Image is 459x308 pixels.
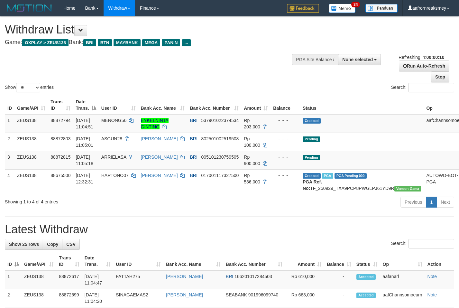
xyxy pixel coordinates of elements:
span: Accepted [356,293,376,298]
span: PANIN [162,39,180,46]
a: [PERSON_NAME] [141,154,178,160]
span: BRI [190,173,197,178]
span: [DATE] 11:05:18 [76,154,93,166]
input: Search: [409,83,454,92]
th: Trans ID: activate to sort column ascending [48,96,73,114]
a: Run Auto-Refresh [399,61,449,71]
span: Copy 166201017284503 to clipboard [234,274,272,279]
td: 1 [5,114,14,133]
span: ASGUN28 [101,136,122,141]
img: Feedback.jpg [287,4,319,13]
th: Status [300,96,424,114]
strong: 00:00:10 [426,55,444,60]
a: [PERSON_NAME] [141,173,178,178]
td: ZEUS138 [14,114,48,133]
span: 88872815 [50,154,70,160]
div: - - - [273,154,298,160]
span: PGA Pending [335,173,367,179]
td: - [324,270,354,289]
span: MAYBANK [114,39,141,46]
a: Stop [431,71,449,82]
th: Trans ID: activate to sort column ascending [56,252,82,270]
h1: Withdraw List [5,23,299,36]
a: Copy [43,239,62,250]
td: Rp 663,000 [285,289,324,307]
th: Bank Acc. Name: activate to sort column ascending [163,252,223,270]
span: Rp 900.000 [244,154,260,166]
span: 88872803 [50,136,70,141]
th: Date Trans.: activate to sort column ascending [82,252,114,270]
a: EYKELNINTA GINTING [141,118,169,129]
span: Refreshing in: [399,55,444,60]
td: 4 [5,169,14,194]
span: [DATE] 12:32:31 [76,173,93,184]
th: Bank Acc. Number: activate to sort column ascending [187,96,241,114]
span: Show 25 rows [9,242,39,247]
span: Vendor URL: https://trx31.1velocity.biz [394,186,421,191]
span: Copy 005101230759505 to clipboard [201,154,239,160]
input: Search: [409,239,454,248]
td: aafChannsomoeurn [380,289,425,307]
td: Rp 610,000 [285,270,324,289]
img: MOTION_logo.png [5,3,54,13]
td: 3 [5,151,14,169]
span: Pending [303,136,320,142]
td: TF_250929_TXA9PCP8PWGLPJ61YD9R [300,169,424,194]
span: SEABANK [226,292,247,297]
h4: Game: Bank: [5,39,299,46]
h1: Latest Withdraw [5,223,454,236]
td: 2 [5,133,14,151]
label: Search: [391,239,454,248]
td: ZEUS138 [22,270,56,289]
div: - - - [273,135,298,142]
span: Copy [47,242,58,247]
span: ARRIELASA [101,154,126,160]
span: MENONG56 [101,118,127,123]
label: Show entries [5,83,54,92]
th: Bank Acc. Number: activate to sort column ascending [223,252,285,270]
th: ID: activate to sort column descending [5,252,22,270]
span: BRI [226,274,233,279]
button: None selected [338,54,381,65]
img: Button%20Memo.svg [329,4,356,13]
td: ZEUS138 [14,169,48,194]
a: 1 [426,197,437,208]
span: Accepted [356,274,376,280]
span: Copy 901996099740 to clipboard [248,292,278,297]
span: Rp 203.000 [244,118,260,129]
td: ZEUS138 [14,151,48,169]
a: CSV [62,239,80,250]
span: [DATE] 11:04:51 [76,118,93,129]
select: Showentries [16,83,40,92]
td: 88872699 [56,289,82,307]
th: Amount: activate to sort column ascending [241,96,271,114]
span: BRI [190,136,197,141]
div: - - - [273,172,298,179]
span: Rp 536.000 [244,173,260,184]
span: CSV [66,242,76,247]
b: PGA Ref. No: [303,179,322,191]
span: Grabbed [303,118,321,124]
span: HARTONO07 [101,173,129,178]
th: User ID: activate to sort column ascending [113,252,163,270]
span: Rp 100.000 [244,136,260,148]
th: Amount: activate to sort column ascending [285,252,324,270]
a: [PERSON_NAME] [166,274,203,279]
span: BRI [190,154,197,160]
label: Search: [391,83,454,92]
td: 2 [5,289,22,307]
th: Bank Acc. Name: activate to sort column ascending [138,96,188,114]
span: OXPLAY > ZEUS138 [22,39,69,46]
th: Balance: activate to sort column ascending [324,252,354,270]
a: Note [427,292,437,297]
td: [DATE] 11:04:47 [82,270,114,289]
a: Note [427,274,437,279]
td: SINAGAEMAS2 [113,289,163,307]
a: [PERSON_NAME] [166,292,203,297]
td: aafanarl [380,270,425,289]
a: Show 25 rows [5,239,43,250]
span: [DATE] 11:05:01 [76,136,93,148]
span: ... [182,39,191,46]
span: BRI [190,118,197,123]
img: panduan.png [365,4,398,13]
